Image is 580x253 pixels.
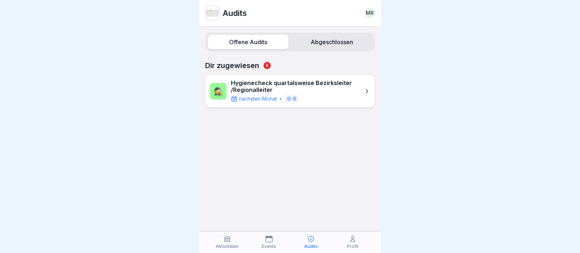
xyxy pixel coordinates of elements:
[231,80,360,93] p: Hygienecheck quartalsweise Bezirksleiter /Regionalleiter
[223,8,247,18] p: Audits
[293,96,296,101] p: 6
[291,35,372,49] label: Abgeschlossen
[365,8,375,18] a: MR
[216,244,239,249] p: Aktivitäten
[206,6,219,20] img: v3gslzn6hrr8yse5yrk8o2yg.png
[347,244,359,249] p: Profil
[205,75,375,107] a: 🕵️Hygienecheck quartalsweise Bezirksleiter /Regionalleiternächsten Monat6
[208,35,289,49] label: Offene Audits
[264,62,271,69] span: 6
[304,244,318,249] p: Audits
[210,83,227,100] div: 🕵️
[262,244,276,249] p: Events
[239,95,277,102] p: nächsten Monat
[205,61,375,70] p: Dir zugewiesen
